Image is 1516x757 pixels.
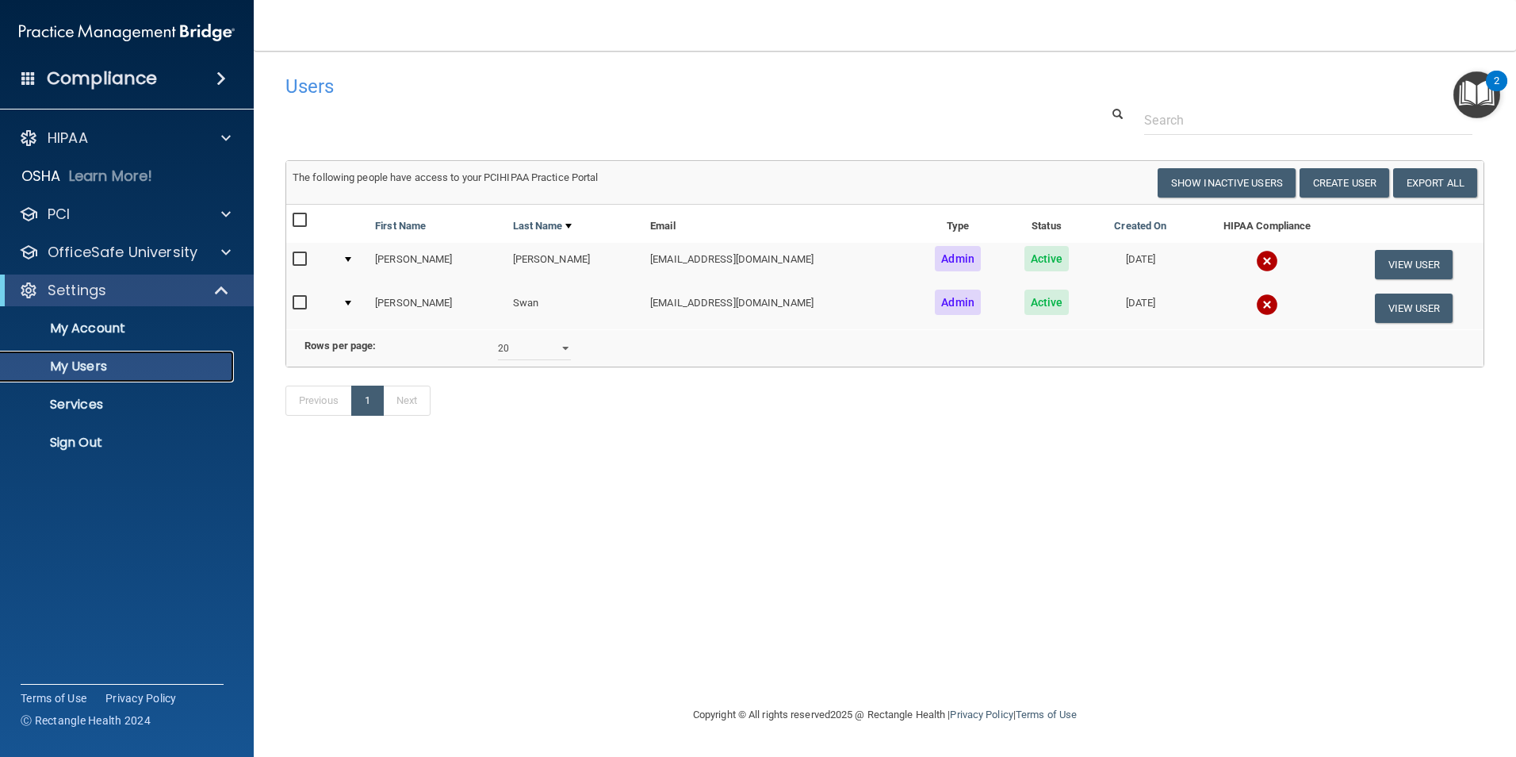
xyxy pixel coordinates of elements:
[21,713,151,728] span: Ⓒ Rectangle Health 2024
[369,243,507,286] td: [PERSON_NAME]
[105,690,177,706] a: Privacy Policy
[19,205,231,224] a: PCI
[1002,205,1090,243] th: Status
[1256,294,1278,316] img: cross.ca9f0e7f.svg
[1300,168,1389,198] button: Create User
[644,243,913,286] td: [EMAIL_ADDRESS][DOMAIN_NAME]
[293,171,599,183] span: The following people have access to your PCIHIPAA Practice Portal
[10,321,227,336] p: My Account
[913,205,1003,243] th: Type
[47,67,157,90] h4: Compliance
[69,167,153,186] p: Learn More!
[1158,168,1296,198] button: Show Inactive Users
[1256,250,1278,272] img: cross.ca9f0e7f.svg
[595,690,1174,740] div: Copyright © All rights reserved 2025 @ Rectangle Health | |
[19,17,235,48] img: PMB logo
[10,359,227,375] p: My Users
[1091,286,1191,329] td: [DATE]
[48,243,197,262] p: OfficeSafe University
[48,281,106,300] p: Settings
[19,243,231,262] a: OfficeSafe University
[19,129,231,148] a: HIPAA
[1494,81,1499,102] div: 2
[1016,709,1077,720] a: Terms of Use
[1024,246,1070,271] span: Active
[1024,290,1070,315] span: Active
[285,386,352,416] a: Previous
[513,217,572,236] a: Last Name
[1242,644,1497,708] iframe: Drift Widget Chat Controller
[950,709,1013,720] a: Privacy Policy
[507,286,645,329] td: Swan
[644,205,913,243] th: Email
[1114,217,1166,236] a: Created On
[644,286,913,329] td: [EMAIL_ADDRESS][DOMAIN_NAME]
[383,386,431,416] a: Next
[48,129,88,148] p: HIPAA
[10,397,227,413] p: Services
[935,290,981,315] span: Admin
[369,286,507,329] td: [PERSON_NAME]
[1453,71,1500,118] button: Open Resource Center, 2 new notifications
[21,167,61,186] p: OSHA
[1091,243,1191,286] td: [DATE]
[1144,106,1472,135] input: Search
[285,76,975,97] h4: Users
[375,217,426,236] a: First Name
[935,246,981,271] span: Admin
[48,205,70,224] p: PCI
[1375,294,1453,323] button: View User
[1190,205,1344,243] th: HIPAA Compliance
[19,281,230,300] a: Settings
[507,243,645,286] td: [PERSON_NAME]
[21,690,86,706] a: Terms of Use
[351,386,384,416] a: 1
[1375,250,1453,279] button: View User
[304,340,376,352] b: Rows per page:
[10,435,227,451] p: Sign Out
[1393,168,1477,198] a: Export All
